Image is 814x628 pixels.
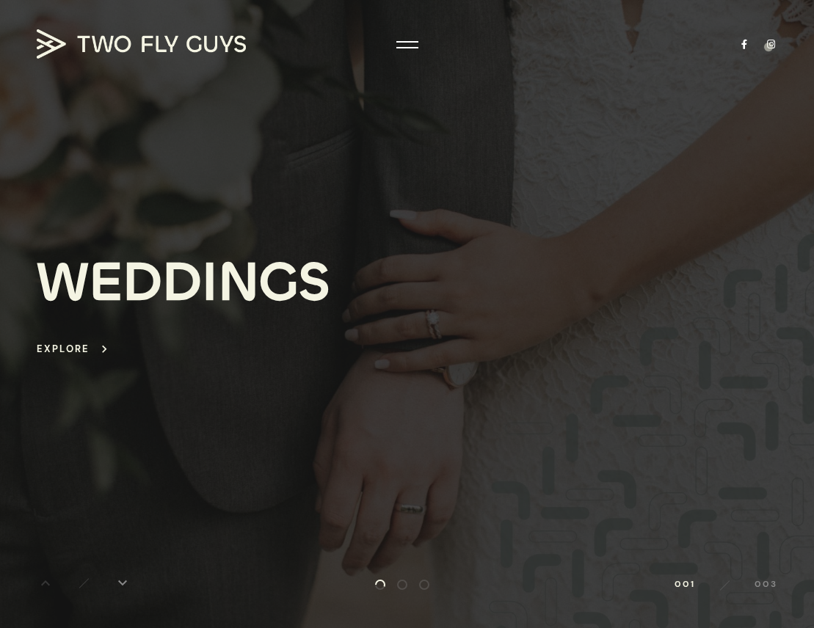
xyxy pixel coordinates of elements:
div: keyboard_arrow_right [97,341,112,356]
div: Next slide [114,574,131,592]
div: I [202,251,218,310]
div: W [37,251,89,310]
div: S [298,251,330,310]
div: Go to slide 2 [397,580,407,590]
div: N [218,251,259,310]
div: G [259,251,298,310]
div: Go to slide 1 [375,580,385,590]
i: keyboard_arrow_up [37,574,54,592]
div: Explore [37,340,90,357]
i: keyboard_arrow_down [114,574,131,592]
div: E [89,251,123,310]
div: Go to slide 3 [419,580,429,590]
img: TWO FLY GUYS MEDIA [37,29,246,59]
div: Previous slide [37,574,54,592]
a: WEDDINGS [37,251,330,337]
a: Explore keyboard_arrow_right [37,340,112,357]
div: D [162,251,202,310]
a: TWO FLY GUYS MEDIA TWO FLY GUYS MEDIA [37,29,257,59]
div: D [123,251,162,310]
